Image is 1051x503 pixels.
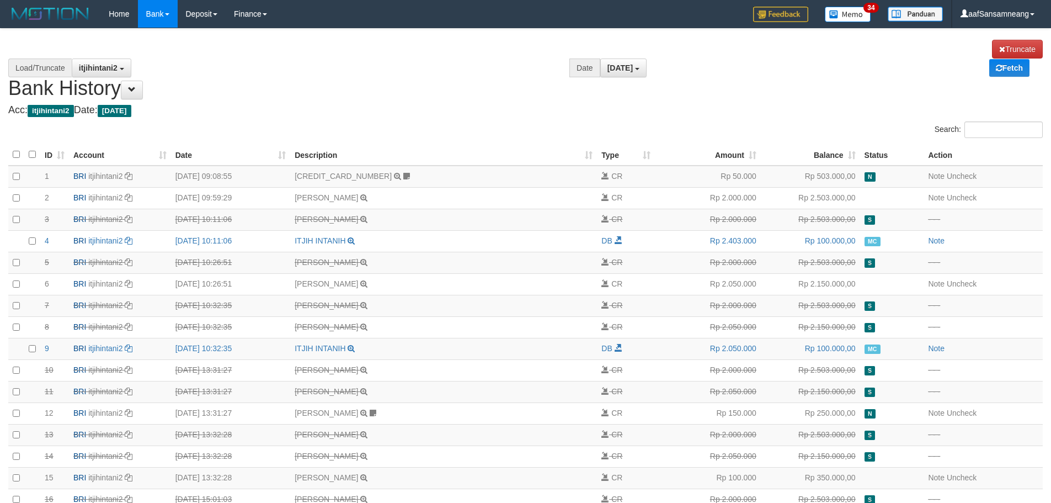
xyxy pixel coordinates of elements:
[924,446,1043,467] td: - - -
[45,409,54,417] span: 12
[88,322,122,331] a: itjihintani2
[935,121,1043,138] label: Search:
[655,403,761,424] td: Rp 150.000
[924,252,1043,273] td: - - -
[88,258,122,267] a: itjihintani2
[73,193,86,202] span: BRI
[45,473,54,482] span: 15
[88,366,122,374] a: itjihintani2
[992,40,1043,59] a: Truncate
[171,381,291,403] td: [DATE] 13:31:27
[761,316,860,338] td: Rp 2.150.000,00
[45,258,49,267] span: 5
[611,473,622,482] span: CR
[73,452,86,460] span: BRI
[601,236,612,245] span: DB
[865,323,876,332] span: Duplicate/Skipped
[125,366,132,374] a: Copy itjihintani2 to clipboard
[171,273,291,295] td: [DATE] 10:26:51
[655,316,761,338] td: Rp 2.050.000
[655,273,761,295] td: Rp 2.050.000
[611,452,622,460] span: CR
[69,144,171,166] th: Account: activate to sort column ascending
[45,344,49,353] span: 9
[655,446,761,467] td: Rp 2.050.000
[28,105,74,117] span: itjihintani2
[73,387,86,396] span: BRI
[655,424,761,446] td: Rp 2.000.000
[45,172,49,181] span: 1
[761,403,860,424] td: Rp 250.000,00
[947,172,977,181] a: Uncheck
[600,59,647,77] button: [DATE]
[125,452,132,460] a: Copy itjihintani2 to clipboard
[171,230,291,252] td: [DATE] 10:11:06
[865,172,876,182] span: Has Note
[611,215,622,224] span: CR
[865,345,881,354] span: Manually Checked by: aafzefaya
[45,387,54,396] span: 11
[295,387,358,396] a: [PERSON_NAME]
[928,344,945,353] a: Note
[295,236,345,245] a: ITJIH INTANIH
[655,467,761,489] td: Rp 100.000
[8,6,92,22] img: MOTION_logo.png
[761,209,860,230] td: Rp 2.503.000,00
[125,473,132,482] a: Copy itjihintani2 to clipboard
[295,301,358,310] a: [PERSON_NAME]
[171,316,291,338] td: [DATE] 10:32:35
[88,409,122,417] a: itjihintani2
[761,359,860,381] td: Rp 2.503.000,00
[45,366,54,374] span: 10
[171,467,291,489] td: [DATE] 13:32:28
[924,144,1043,166] th: Action
[753,7,808,22] img: Feedback.jpg
[45,301,49,310] span: 7
[73,409,86,417] span: BRI
[45,452,54,460] span: 14
[761,166,860,188] td: Rp 503.000,00
[611,258,622,267] span: CR
[655,381,761,403] td: Rp 2.050.000
[865,452,876,462] span: Duplicate/Skipped
[761,295,860,316] td: Rp 2.503.000,00
[611,279,622,288] span: CR
[655,166,761,188] td: Rp 50.000
[8,40,1043,99] h1: Bank History
[171,144,291,166] th: Date: activate to sort column ascending
[655,338,761,359] td: Rp 2.050.000
[125,409,132,417] a: Copy itjihintani2 to clipboard
[45,279,49,288] span: 6
[79,63,118,72] span: itjihintani2
[964,121,1043,138] input: Search:
[865,366,876,375] span: Duplicate/Skipped
[125,344,132,353] a: Copy itjihintani2 to clipboard
[88,344,122,353] a: itjihintani2
[171,166,291,188] td: [DATE] 09:08:55
[611,301,622,310] span: CR
[73,430,86,439] span: BRI
[947,473,977,482] a: Uncheck
[125,236,132,245] a: Copy itjihintani2 to clipboard
[295,344,345,353] a: ITJIH INTANIH
[295,473,358,482] a: [PERSON_NAME]
[125,193,132,202] a: Copy itjihintani2 to clipboard
[171,295,291,316] td: [DATE] 10:32:35
[88,387,122,396] a: itjihintani2
[888,7,943,22] img: panduan.png
[924,381,1043,403] td: - - -
[865,237,881,246] span: Manually Checked by: aafzefaya
[865,388,876,397] span: Duplicate/Skipped
[171,424,291,446] td: [DATE] 13:32:28
[88,236,122,245] a: itjihintani2
[860,144,924,166] th: Status
[88,473,122,482] a: itjihintani2
[865,431,876,440] span: Duplicate/Skipped
[865,215,876,225] span: Duplicate/Skipped
[125,279,132,288] a: Copy itjihintani2 to clipboard
[98,105,131,117] span: [DATE]
[73,215,86,224] span: BRI
[45,322,49,331] span: 8
[611,193,622,202] span: CR
[295,322,358,331] a: [PERSON_NAME]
